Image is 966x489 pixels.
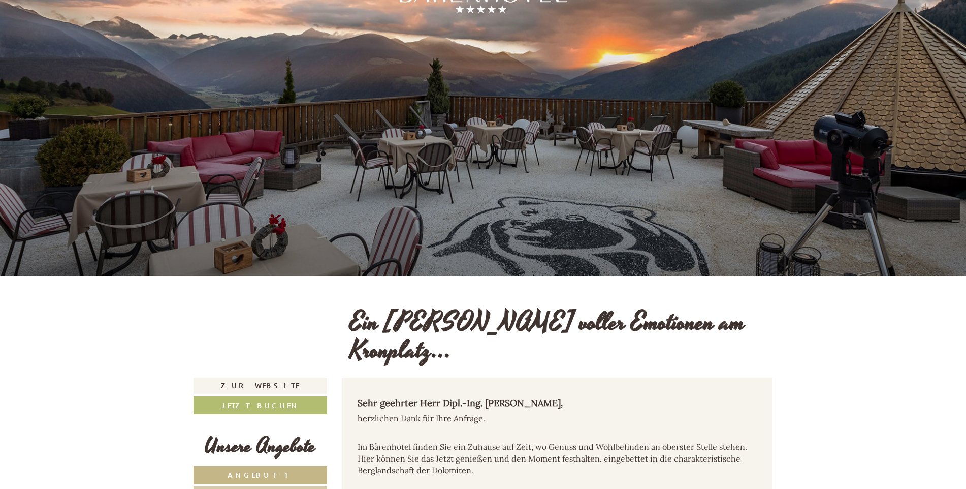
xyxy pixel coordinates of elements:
[194,432,327,461] div: Unsere Angebote
[194,396,327,414] a: Jetzt buchen
[358,413,758,436] p: herzlichen Dank für Ihre Anfrage.
[358,441,758,487] p: Im Bärenhotel finden Sie ein Zuhause auf Zeit, wo Genuss und Wohlbefinden an oberster Stelle steh...
[350,309,765,365] h1: Ein [PERSON_NAME] voller Emotionen am Kronplatz...
[194,378,327,394] a: Zur Website
[561,397,563,409] em: ,
[228,470,293,480] span: Angebot 1
[358,397,563,409] strong: Sehr geehrter Herr Dipl.-Ing. [PERSON_NAME]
